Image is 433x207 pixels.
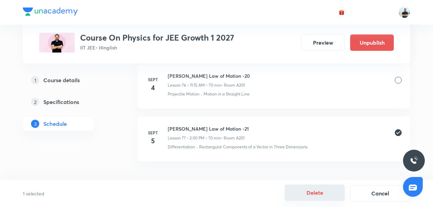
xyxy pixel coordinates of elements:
a: 1Course details [23,73,116,87]
p: Projectile Motion [168,91,199,97]
p: Motion in a Straight Line [204,91,250,97]
p: Rectangular Components of a Vector in Three Dimensions [199,144,308,150]
button: avatar [336,7,347,18]
p: • Room A201 [221,135,244,141]
img: URVIK PATEL [399,6,410,18]
img: 7640aea118384601a1f2e8fdcc8886a0.jpg [39,33,75,53]
p: 1 [31,76,39,84]
img: Company Logo [23,8,78,16]
p: Differentiation [168,144,195,150]
button: Unpublish [350,34,394,51]
p: IIT JEE • Hinglish [80,44,234,51]
h3: Course On Physics for JEE Growth 1 2027 [80,33,234,43]
p: • Room A201 [221,82,245,88]
h4: 5 [146,136,160,146]
button: Delete [285,184,345,201]
img: avatar [339,9,345,15]
div: · [201,91,202,97]
h4: 4 [146,83,160,93]
h6: [PERSON_NAME] Law of Motion -20 [168,72,250,79]
button: Preview [301,34,345,51]
h5: Specifications [43,98,79,106]
p: Lesson 76 • 11:15 AM • 70 min [168,82,221,88]
p: 3 [31,120,39,128]
h5: Course details [43,76,80,84]
h5: Schedule [43,120,67,128]
h6: Sept [146,130,160,136]
h6: Sept [146,76,160,83]
a: 2Specifications [23,95,116,109]
div: · [196,144,198,150]
p: 2 [31,98,39,106]
img: ttu [410,157,418,165]
p: 1 selected [23,190,165,197]
p: Lesson 77 • 2:00 PM • 70 min [168,135,221,141]
button: Cancel [350,185,410,202]
a: Company Logo [23,8,78,17]
h6: [PERSON_NAME] Law of Motion -21 [168,125,249,132]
